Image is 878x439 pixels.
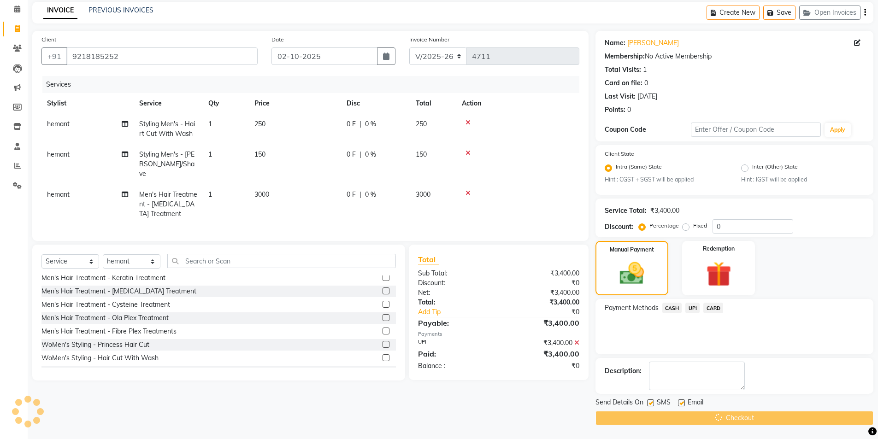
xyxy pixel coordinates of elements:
[410,93,456,114] th: Total
[254,150,265,158] span: 150
[605,52,645,61] div: Membership:
[271,35,284,44] label: Date
[763,6,796,20] button: Save
[499,317,586,328] div: ₹3,400.00
[605,65,641,75] div: Total Visits:
[167,254,396,268] input: Search or Scan
[605,303,659,313] span: Payment Methods
[254,190,269,199] span: 3000
[347,190,356,199] span: 0 F
[741,176,864,184] small: Hint : IGST will be applied
[605,222,633,232] div: Discount:
[41,367,150,376] div: WoMen's Styling - Advance Hair Cut
[411,317,499,328] div: Payable:
[208,120,212,128] span: 1
[43,2,77,19] a: INVOICE
[662,303,682,313] span: CASH
[499,298,586,307] div: ₹3,400.00
[41,47,67,65] button: +91
[249,93,341,114] th: Price
[605,38,625,48] div: Name:
[499,269,586,278] div: ₹3,400.00
[605,78,642,88] div: Card on file:
[825,123,851,137] button: Apply
[416,120,427,128] span: 250
[365,150,376,159] span: 0 %
[752,163,798,174] label: Inter (Other) State
[691,123,821,137] input: Enter Offer / Coupon Code
[499,278,586,288] div: ₹0
[605,92,636,101] div: Last Visit:
[637,92,657,101] div: [DATE]
[411,307,513,317] a: Add Tip
[47,150,70,158] span: hemant
[359,119,361,129] span: |
[41,287,196,296] div: Men's Hair Treatment - [MEDICAL_DATA] Treatment
[411,348,499,359] div: Paid:
[409,35,449,44] label: Invoice Number
[703,303,723,313] span: CARD
[41,313,169,323] div: Men's Hair Treatment - Ola Plex Treatment
[499,348,586,359] div: ₹3,400.00
[41,327,177,336] div: Men's Hair Treatment - Fibre Plex Treatments
[411,361,499,371] div: Balance :
[685,303,700,313] span: UPI
[254,120,265,128] span: 250
[605,366,642,376] div: Description:
[649,222,679,230] label: Percentage
[411,298,499,307] div: Total:
[411,288,499,298] div: Net:
[657,398,671,409] span: SMS
[698,258,739,290] img: _gift.svg
[703,245,735,253] label: Redemption
[499,338,586,348] div: ₹3,400.00
[418,330,579,338] div: Payments
[347,150,356,159] span: 0 F
[693,222,707,230] label: Fixed
[616,163,662,174] label: Intra (Same) State
[203,93,249,114] th: Qty
[411,269,499,278] div: Sub Total:
[416,150,427,158] span: 150
[416,190,430,199] span: 3000
[612,259,652,287] img: _cash.svg
[41,93,134,114] th: Stylist
[42,76,586,93] div: Services
[456,93,579,114] th: Action
[707,6,760,20] button: Create New
[799,6,860,20] button: Open Invoices
[605,105,625,115] div: Points:
[595,398,643,409] span: Send Details On
[47,120,70,128] span: hemant
[365,119,376,129] span: 0 %
[139,120,195,138] span: Styling Men's - Hairt Cut With Wash
[605,52,864,61] div: No Active Membership
[359,190,361,199] span: |
[605,176,728,184] small: Hint : CGST + SGST will be applied
[139,190,197,218] span: Men's Hair Treatment - [MEDICAL_DATA] Treatment
[341,93,410,114] th: Disc
[347,119,356,129] span: 0 F
[605,206,647,216] div: Service Total:
[359,150,361,159] span: |
[418,255,439,264] span: Total
[66,47,258,65] input: Search by Name/Mobile/Email/Code
[208,190,212,199] span: 1
[499,288,586,298] div: ₹3,400.00
[134,93,203,114] th: Service
[41,353,159,363] div: WoMen's Styling - Hair Cut With Wash
[41,273,165,283] div: Men's Hair Treatment - Keratin Treatment
[513,307,586,317] div: ₹0
[644,78,648,88] div: 0
[41,35,56,44] label: Client
[610,246,654,254] label: Manual Payment
[627,105,631,115] div: 0
[47,190,70,199] span: hemant
[139,150,194,178] span: Styling Men's - [PERSON_NAME]/Shave
[605,150,634,158] label: Client State
[411,338,499,348] div: UPI
[411,278,499,288] div: Discount:
[605,125,691,135] div: Coupon Code
[88,6,153,14] a: PREVIOUS INVOICES
[627,38,679,48] a: [PERSON_NAME]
